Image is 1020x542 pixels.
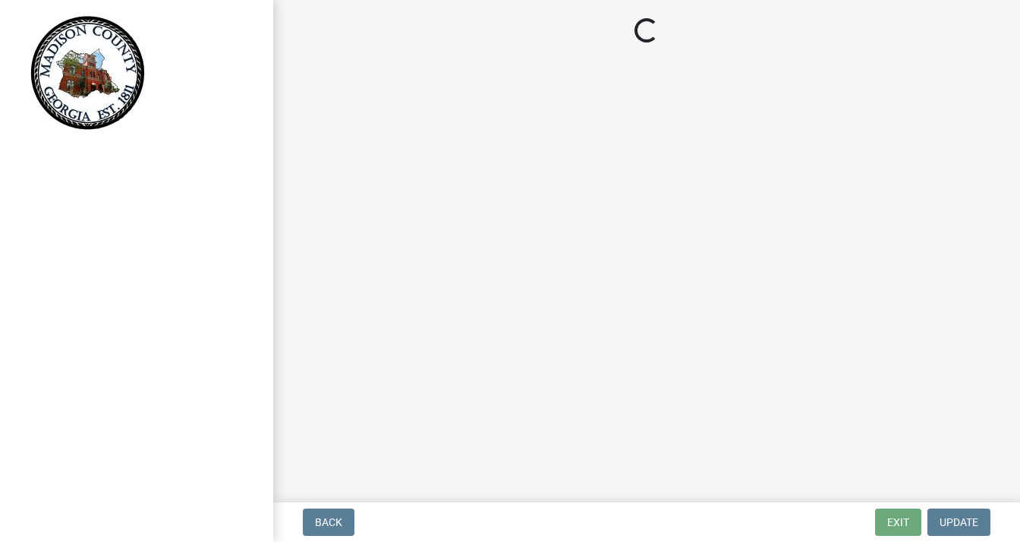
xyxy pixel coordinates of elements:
[303,509,354,536] button: Back
[30,16,145,130] img: Madison County, Georgia
[875,509,921,536] button: Exit
[940,516,978,528] span: Update
[315,516,342,528] span: Back
[927,509,990,536] button: Update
